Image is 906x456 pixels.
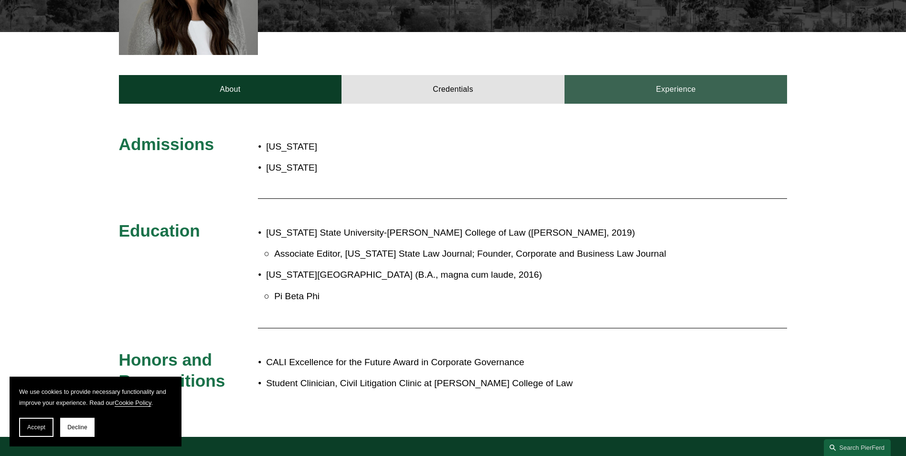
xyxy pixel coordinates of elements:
span: Decline [67,424,87,431]
p: Student Clinician, Civil Litigation Clinic at [PERSON_NAME] College of Law [266,375,703,392]
span: Honors and Recognitions [119,350,225,390]
a: Credentials [341,75,565,104]
p: [US_STATE] [266,160,509,176]
p: [US_STATE][GEOGRAPHIC_DATA] (B.A., magna cum laude, 2016) [266,267,703,283]
span: Education [119,221,200,240]
p: [US_STATE] State University-[PERSON_NAME] College of Law ([PERSON_NAME], 2019) [266,225,703,241]
p: We use cookies to provide necessary functionality and improve your experience. Read our . [19,386,172,408]
p: CALI Excellence for the Future Award in Corporate Governance [266,354,703,371]
p: Pi Beta Phi [274,288,703,305]
p: Associate Editor, [US_STATE] State Law Journal; Founder, Corporate and Business Law Journal [274,246,703,262]
p: [US_STATE] [266,139,509,155]
a: Search this site [824,439,891,456]
button: Accept [19,418,53,437]
a: About [119,75,342,104]
a: Experience [565,75,788,104]
span: Admissions [119,135,214,153]
span: Accept [27,424,45,431]
section: Cookie banner [10,377,181,446]
button: Decline [60,418,95,437]
a: Cookie Policy [115,399,151,406]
